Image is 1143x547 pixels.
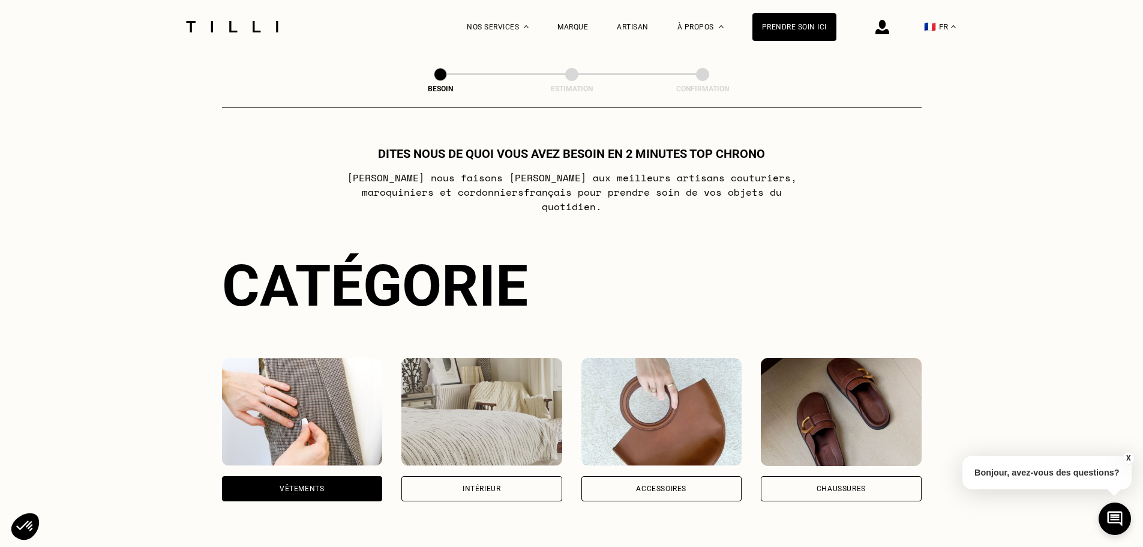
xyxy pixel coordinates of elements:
[222,358,383,466] img: Vêtements
[1122,452,1134,465] button: X
[817,485,866,492] div: Chaussures
[951,25,956,28] img: menu déroulant
[962,456,1132,489] p: Bonjour, avez-vous des questions?
[378,147,765,161] h1: Dites nous de quoi vous avez besoin en 2 minutes top chrono
[334,171,809,214] p: [PERSON_NAME] nous faisons [PERSON_NAME] aux meilleurs artisans couturiers , maroquiniers et cord...
[557,23,588,31] a: Marque
[512,85,632,93] div: Estimation
[463,485,500,492] div: Intérieur
[761,358,922,466] img: Chaussures
[617,23,649,31] a: Artisan
[643,85,763,93] div: Confirmation
[924,21,936,32] span: 🇫🇷
[182,21,283,32] img: Logo du service de couturière Tilli
[636,485,686,492] div: Accessoires
[380,85,500,93] div: Besoin
[719,25,724,28] img: Menu déroulant à propos
[280,485,324,492] div: Vêtements
[875,20,889,34] img: icône connexion
[581,358,742,466] img: Accessoires
[222,252,922,319] div: Catégorie
[524,25,529,28] img: Menu déroulant
[401,358,562,466] img: Intérieur
[752,13,836,41] a: Prendre soin ici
